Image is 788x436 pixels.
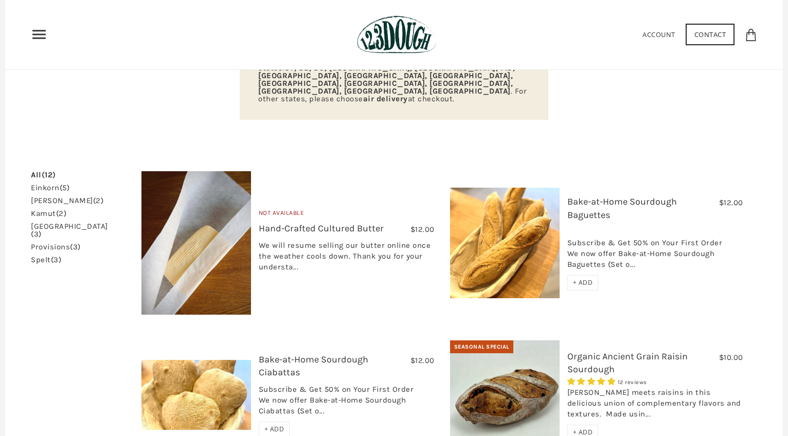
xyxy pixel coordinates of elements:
[719,353,743,362] span: $10.00
[567,275,599,290] div: + ADD
[259,240,435,278] div: We will resume selling our butter online once the weather cools down. Thank you for your understa...
[450,188,560,298] img: Bake-at-Home Sourdough Baguettes
[93,196,104,205] span: (2)
[258,56,527,103] span: Currently we only deliver by ground to addresses in the following states: . For other states, ple...
[259,354,368,378] a: Bake-at-Home Sourdough Ciabattas
[141,360,251,430] img: Bake-at-Home Sourdough Ciabattas
[259,223,384,234] a: Hand-Crafted Cultured Butter
[141,171,251,314] img: Hand-Crafted Cultured Butter
[264,425,284,433] span: + ADD
[60,183,70,192] span: (5)
[31,243,81,251] a: provisions(3)
[567,227,743,275] div: Subscribe & Get 50% on Your First Order We now offer Bake-at-Home Sourdough Baguettes (Set o...
[410,356,435,365] span: $12.00
[450,340,513,354] div: Seasonal Special
[719,198,743,207] span: $12.00
[31,256,61,264] a: spelt(3)
[567,377,618,386] span: 5.00 stars
[70,242,81,251] span: (3)
[642,30,675,39] a: Account
[357,15,436,54] img: 123Dough Bakery
[258,63,515,96] strong: CT, DE, DC, [GEOGRAPHIC_DATA], [GEOGRAPHIC_DATA], MD, [GEOGRAPHIC_DATA], [GEOGRAPHIC_DATA], [GEOG...
[410,225,435,234] span: $12.00
[31,197,103,205] a: [PERSON_NAME](2)
[42,170,56,179] span: (12)
[56,209,67,218] span: (2)
[31,26,47,43] nav: Primary
[259,208,435,222] div: Not Available
[686,24,735,45] a: Contact
[31,229,42,239] span: (3)
[31,171,56,179] a: All(12)
[31,210,66,217] a: kamut(2)
[51,255,62,264] span: (3)
[573,278,593,287] span: + ADD
[363,94,408,103] strong: air delivery
[31,184,69,192] a: einkorn(5)
[31,223,108,238] a: [GEOGRAPHIC_DATA](3)
[259,384,435,422] div: Subscribe & Get 50% on Your First Order We now offer Bake-at-Home Sourdough Ciabattas (Set o...
[567,351,688,375] a: Organic Ancient Grain Raisin Sourdough
[567,387,743,425] div: [PERSON_NAME] meets raisins in this delicious union of complementary flavors and textures. Made u...
[618,379,647,386] span: 12 reviews
[567,196,677,220] a: Bake-at-Home Sourdough Baguettes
